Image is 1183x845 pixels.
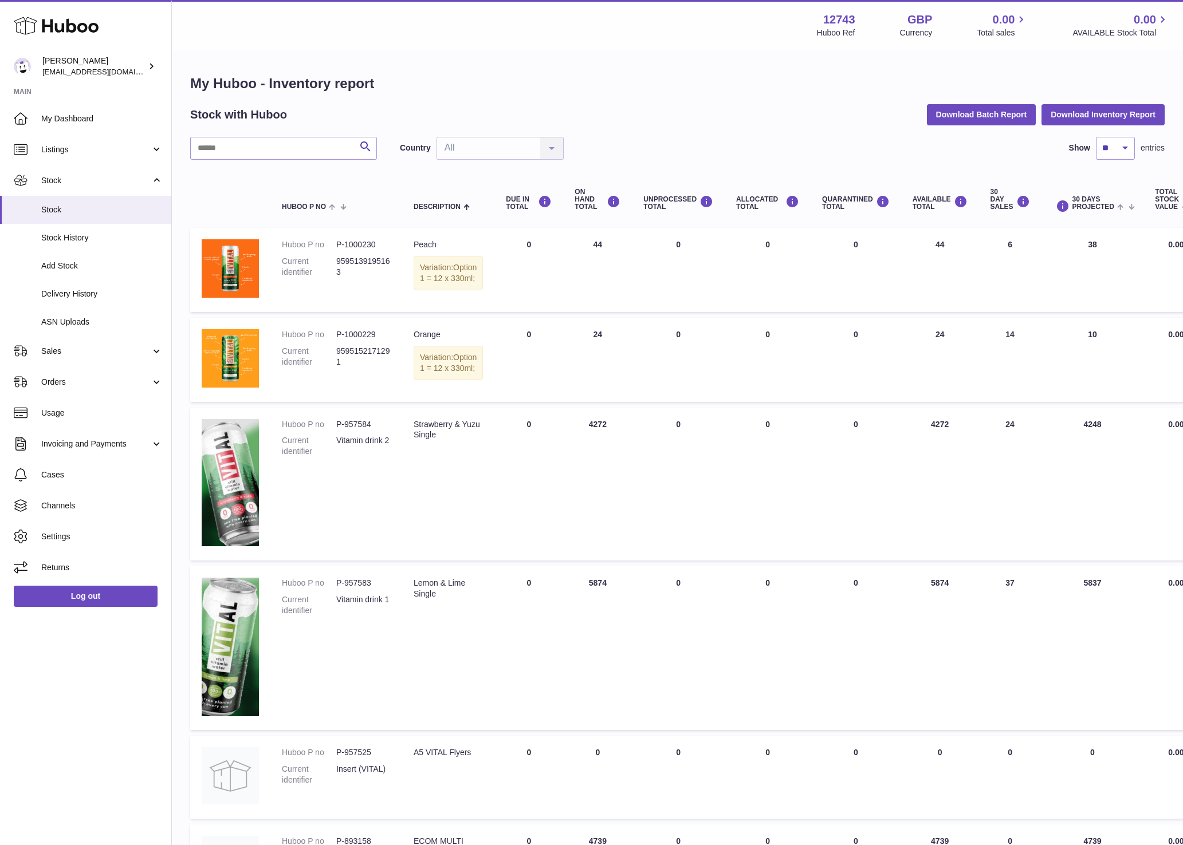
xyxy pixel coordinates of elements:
[41,531,163,542] span: Settings
[336,239,391,250] dd: P-1000230
[41,144,151,155] span: Listings
[41,175,151,186] span: Stock
[725,736,811,819] td: 0
[977,12,1028,38] a: 0.00 Total sales
[41,500,163,511] span: Channels
[282,435,336,457] dt: Current identifier
[336,346,391,368] dd: 9595152171291
[977,27,1028,38] span: Total sales
[632,736,725,819] td: 0
[1041,104,1165,125] button: Download Inventory Report
[506,195,552,211] div: DUE IN TOTAL
[494,408,563,561] td: 0
[1141,143,1165,153] span: entries
[822,195,890,211] div: QUARANTINED Total
[190,107,287,123] h2: Stock with Huboo
[1041,566,1144,730] td: 5837
[41,408,163,418] span: Usage
[563,318,632,402] td: 24
[336,578,391,589] dd: P-957583
[563,566,632,730] td: 5874
[414,239,483,250] div: Peach
[336,594,391,616] dd: Vitamin drink 1
[575,188,620,211] div: ON HAND Total
[336,256,391,278] dd: 9595139195163
[1069,143,1090,153] label: Show
[632,228,725,312] td: 0
[725,408,811,561] td: 0
[41,346,151,357] span: Sales
[414,346,483,380] div: Variation:
[282,747,336,758] dt: Huboo P no
[41,289,163,299] span: Delivery History
[979,318,1041,402] td: 14
[336,764,391,785] dd: Insert (VITAL)
[414,203,461,211] span: Description
[900,27,933,38] div: Currency
[1041,318,1144,402] td: 10
[901,736,979,819] td: 0
[336,747,391,758] dd: P-957525
[817,27,855,38] div: Huboo Ref
[854,578,858,587] span: 0
[901,408,979,561] td: 4272
[494,736,563,819] td: 0
[1041,228,1144,312] td: 38
[725,228,811,312] td: 0
[202,578,259,716] img: product image
[736,195,799,211] div: ALLOCATED Total
[282,594,336,616] dt: Current identifier
[1072,196,1114,211] span: 30 DAYS PROJECTED
[494,318,563,402] td: 0
[901,228,979,312] td: 44
[725,566,811,730] td: 0
[414,747,483,758] div: A5 VITAL Flyers
[494,566,563,730] td: 0
[901,318,979,402] td: 24
[202,747,259,804] img: product image
[336,329,391,340] dd: P-1000229
[632,318,725,402] td: 0
[414,256,483,290] div: Variation:
[420,263,477,283] span: Option 1 = 12 x 330ml;
[202,419,259,547] img: product image
[632,566,725,730] td: 0
[190,74,1165,93] h1: My Huboo - Inventory report
[282,764,336,785] dt: Current identifier
[336,435,391,457] dd: Vitamin drink 2
[725,318,811,402] td: 0
[563,228,632,312] td: 44
[979,566,1041,730] td: 37
[823,12,855,27] strong: 12743
[41,317,163,327] span: ASN Uploads
[854,330,858,339] span: 0
[414,419,483,441] div: Strawberry & Yuzu Single
[41,113,163,124] span: My Dashboard
[41,439,151,449] span: Invoicing and Payments
[632,408,725,561] td: 0
[400,143,431,153] label: Country
[41,204,163,215] span: Stock
[494,228,563,312] td: 0
[14,586,158,606] a: Log out
[901,566,979,730] td: 5874
[991,188,1030,211] div: 30 DAY SALES
[854,420,858,429] span: 0
[1041,736,1144,819] td: 0
[41,377,151,388] span: Orders
[927,104,1036,125] button: Download Batch Report
[282,346,336,368] dt: Current identifier
[42,56,146,77] div: [PERSON_NAME]
[1072,27,1169,38] span: AVAILABLE Stock Total
[336,419,391,430] dd: P-957584
[282,419,336,430] dt: Huboo P no
[993,12,1015,27] span: 0.00
[979,736,1041,819] td: 0
[14,58,31,75] img: al@vital-drinks.co.uk
[1155,188,1179,211] span: Total stock value
[41,469,163,480] span: Cases
[1072,12,1169,38] a: 0.00 AVAILABLE Stock Total
[282,203,326,211] span: Huboo P no
[41,232,163,243] span: Stock History
[563,408,632,561] td: 4272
